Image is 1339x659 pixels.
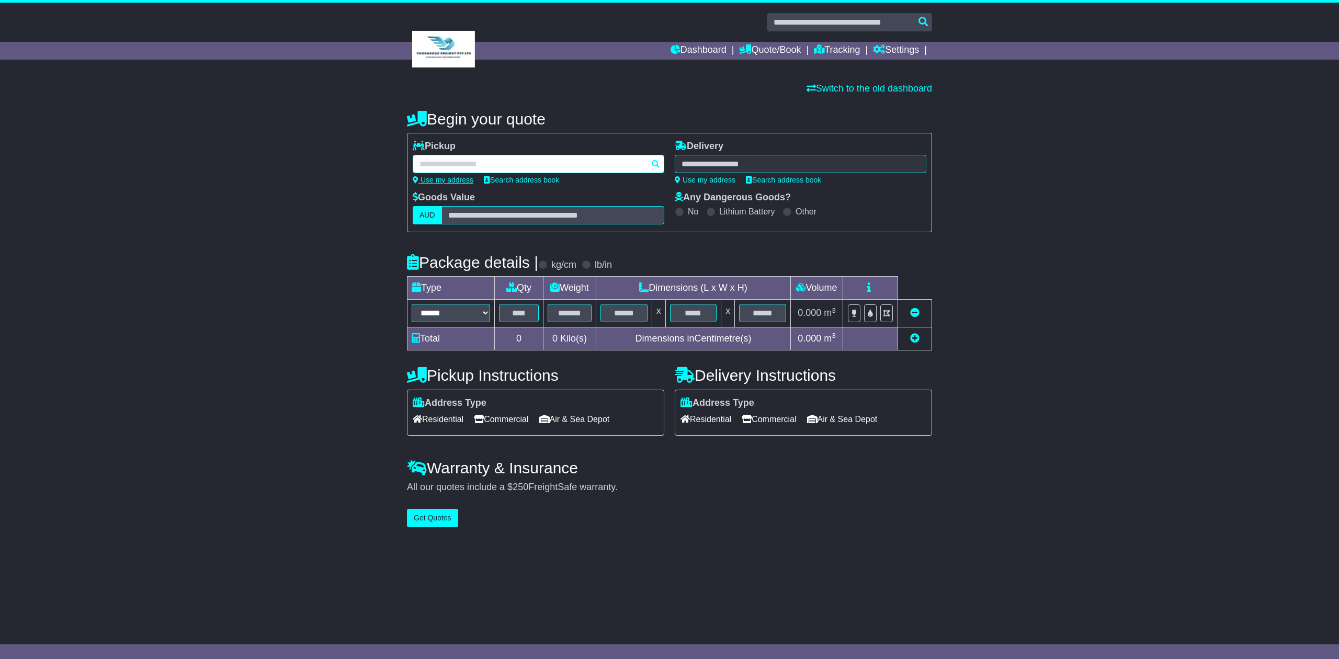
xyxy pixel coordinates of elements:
a: Search address book [484,176,559,184]
label: No [688,207,698,217]
label: Address Type [413,397,486,409]
a: Search address book [746,176,821,184]
a: Settings [873,42,919,60]
td: Total [407,327,495,350]
h4: Delivery Instructions [675,367,932,384]
label: lb/in [595,259,612,271]
td: 0 [495,327,543,350]
td: Volume [790,277,843,300]
label: Other [796,207,816,217]
sup: 3 [832,332,836,339]
span: 0.000 [798,333,821,344]
a: Dashboard [671,42,727,60]
span: 0 [552,333,558,344]
h4: Package details | [407,254,538,271]
h4: Warranty & Insurance [407,459,932,476]
label: Pickup [413,141,456,152]
sup: 3 [832,306,836,314]
a: Switch to the old dashboard [807,83,932,94]
span: Air & Sea Depot [807,411,878,427]
td: Weight [543,277,596,300]
td: Type [407,277,495,300]
td: Kilo(s) [543,327,596,350]
span: 250 [513,482,528,492]
td: Dimensions (L x W x H) [596,277,790,300]
label: Address Type [680,397,754,409]
typeahead: Please provide city [413,155,664,173]
a: Remove this item [910,308,920,318]
span: Residential [413,411,463,427]
label: kg/cm [551,259,576,271]
span: Commercial [474,411,528,427]
a: Quote/Book [739,42,801,60]
span: Residential [680,411,731,427]
a: Use my address [675,176,735,184]
a: Tracking [814,42,860,60]
td: x [652,300,665,327]
a: Use my address [413,176,473,184]
span: 0.000 [798,308,821,318]
label: Goods Value [413,192,475,203]
span: m [824,308,836,318]
div: All our quotes include a $ FreightSafe warranty. [407,482,932,493]
span: Air & Sea Depot [539,411,610,427]
td: Dimensions in Centimetre(s) [596,327,790,350]
span: Commercial [742,411,796,427]
h4: Pickup Instructions [407,367,664,384]
h4: Begin your quote [407,110,932,128]
button: Get Quotes [407,509,458,527]
span: m [824,333,836,344]
label: Any Dangerous Goods? [675,192,791,203]
td: Qty [495,277,543,300]
td: x [721,300,735,327]
a: Add new item [910,333,920,344]
label: AUD [413,206,442,224]
label: Lithium Battery [719,207,775,217]
label: Delivery [675,141,723,152]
